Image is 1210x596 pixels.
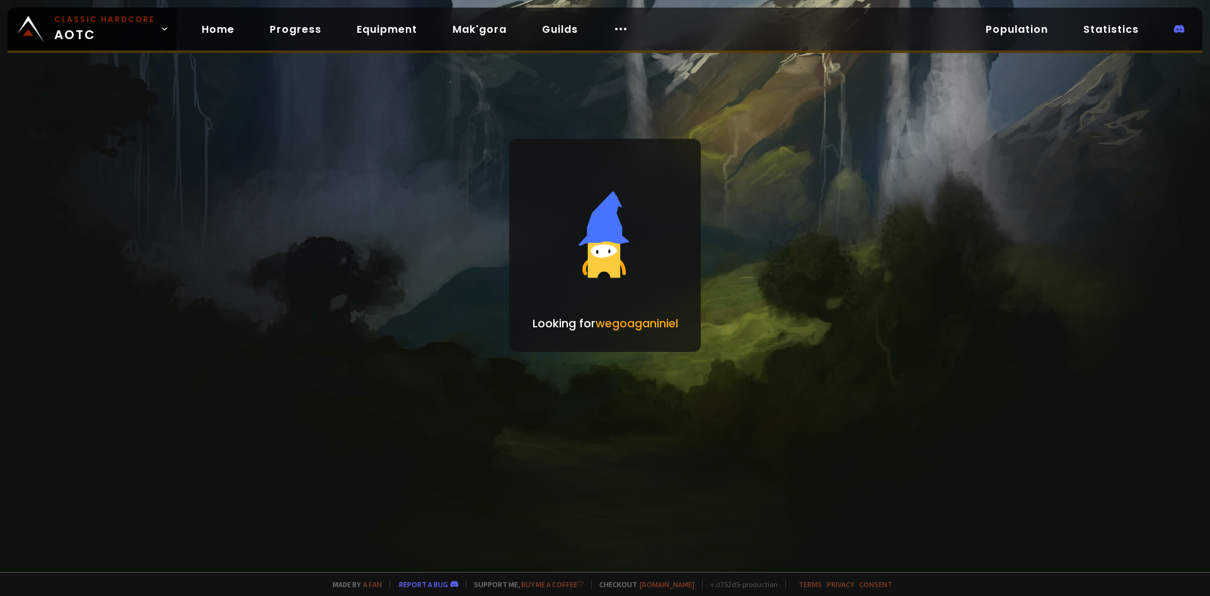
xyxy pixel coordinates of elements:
a: Privacy [827,580,854,589]
small: Classic Hardcore [54,14,155,25]
span: wegoaganiniel [596,315,678,331]
span: Made by [325,580,382,589]
a: Equipment [347,16,427,42]
span: AOTC [54,14,155,44]
a: Classic HardcoreAOTC [8,8,176,50]
a: Progress [260,16,331,42]
a: Mak'gora [442,16,517,42]
a: Terms [798,580,822,589]
a: Buy me a coffee [521,580,584,589]
span: Checkout [591,580,694,589]
p: Looking for [533,315,678,332]
a: Statistics [1073,16,1149,42]
a: Consent [859,580,892,589]
a: Report a bug [399,580,448,589]
a: a fan [363,580,382,589]
a: Population [976,16,1058,42]
span: Support me, [466,580,584,589]
a: [DOMAIN_NAME] [640,580,694,589]
a: Guilds [532,16,588,42]
span: v. d752d5 - production [702,580,778,589]
a: Home [192,16,245,42]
